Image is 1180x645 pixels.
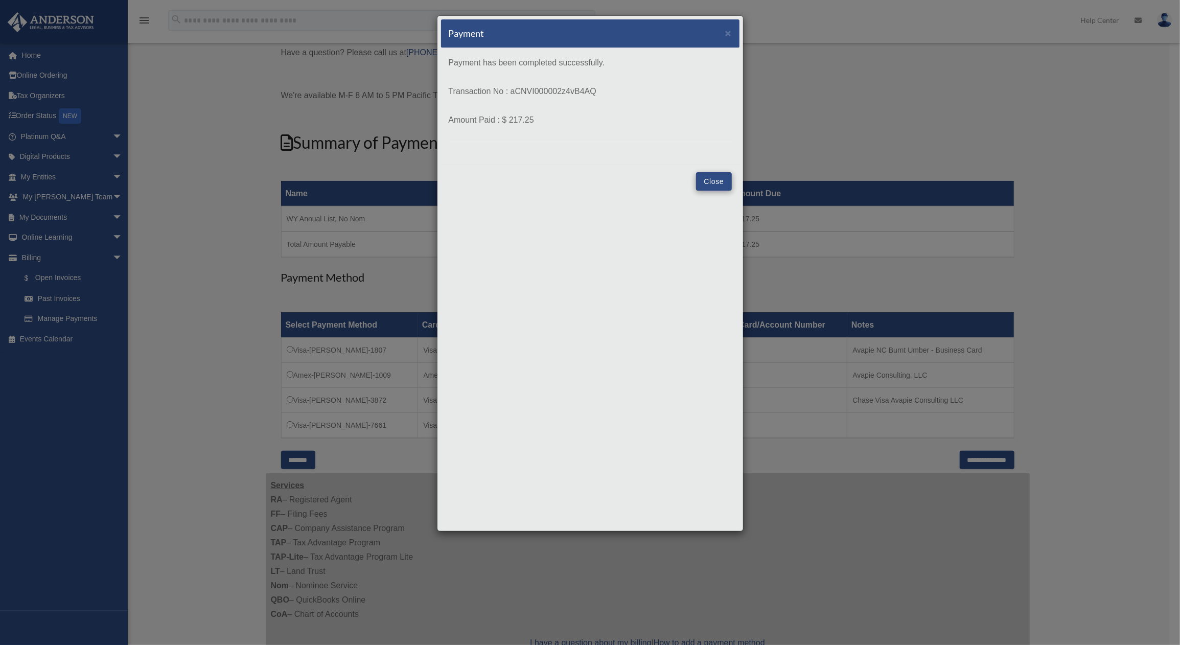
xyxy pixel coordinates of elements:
[449,56,732,70] p: Payment has been completed successfully.
[725,27,732,39] span: ×
[449,27,484,40] h5: Payment
[725,28,732,38] button: Close
[696,172,731,191] button: Close
[449,84,732,99] p: Transaction No : aCNVI000002z4vB4AQ
[449,113,732,127] p: Amount Paid : $ 217.25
